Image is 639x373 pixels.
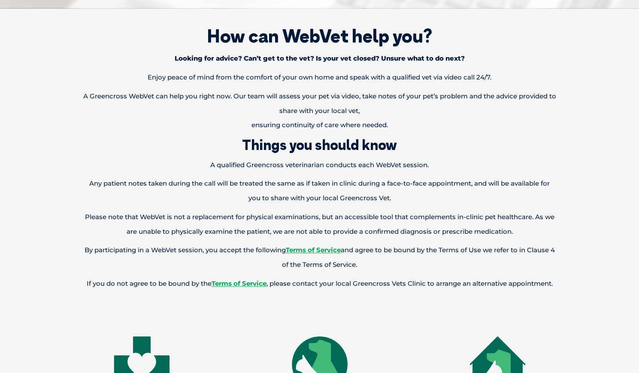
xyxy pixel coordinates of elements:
[74,70,565,85] p: Enjoy peace of mind from the comfort of your own home and speak with a qualified vet via video ca...
[74,51,565,66] p: Looking for advice? Can’t get to the vet? Is your vet closed? Unsure what to do next?
[74,276,565,291] p: If you do not agree to be bound by the , please contact your local Greencross Vets Clinic to arra...
[212,279,267,287] a: Terms of Service
[13,137,626,153] h2: Things you should know
[74,89,565,132] p: A Greencross WebVet can help you right now. Our team will assess your pet via video, take notes o...
[74,210,565,239] p: Please note that WebVet is not a replacement for physical examinations, but an accessible tool th...
[13,25,626,47] h1: How can WebVet help you?
[74,158,565,172] p: A qualified Greencross veterinarian conducts each WebVet session.
[74,243,565,272] p: By participating in a WebVet session, you accept the following and agree to be bound by the Terms...
[286,246,341,254] a: Terms of Service
[74,176,565,205] p: Any patient notes taken during the call will be treated the same as if taken in clinic during a f...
